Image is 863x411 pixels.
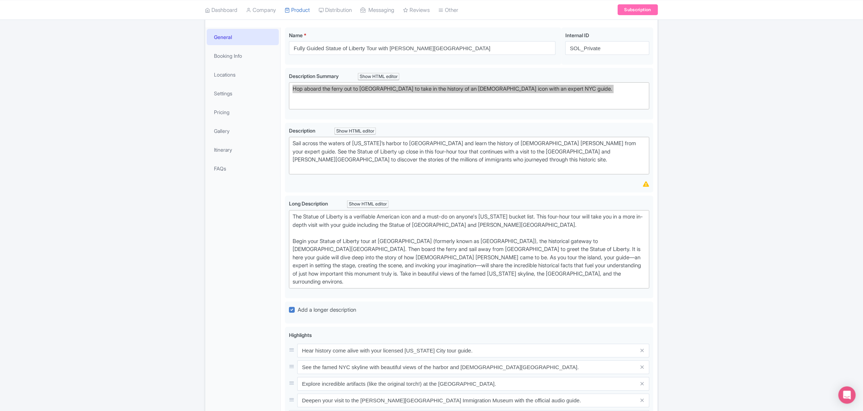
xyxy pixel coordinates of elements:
[207,104,279,120] a: Pricing
[207,123,279,139] a: Gallery
[207,142,279,158] a: Itinerary
[293,139,646,172] div: Sail across the waters of [US_STATE]’s harbor to [GEOGRAPHIC_DATA] and learn the history of [DEMO...
[207,48,279,64] a: Booking Info
[293,85,646,101] div: Hop aboard the ferry out to [GEOGRAPHIC_DATA] to take in the history of an [DEMOGRAPHIC_DATA] ico...
[334,127,376,135] div: Show HTML editor
[838,386,856,404] div: Open Intercom Messenger
[207,66,279,83] a: Locations
[289,127,316,134] span: Description
[207,29,279,45] a: General
[207,160,279,177] a: FAQs
[618,4,658,15] a: Subscription
[293,213,646,286] div: The Statue of Liberty is a verifiable American icon and a must-do on anyone's [US_STATE] bucket l...
[289,73,340,79] span: Description Summary
[289,32,303,38] span: Name
[289,200,329,207] span: Long Description
[347,200,389,208] div: Show HTML editor
[298,306,356,313] span: Add a longer description
[358,73,399,81] div: Show HTML editor
[289,332,312,338] span: Highlights
[565,32,589,38] span: Internal ID
[207,85,279,101] a: Settings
